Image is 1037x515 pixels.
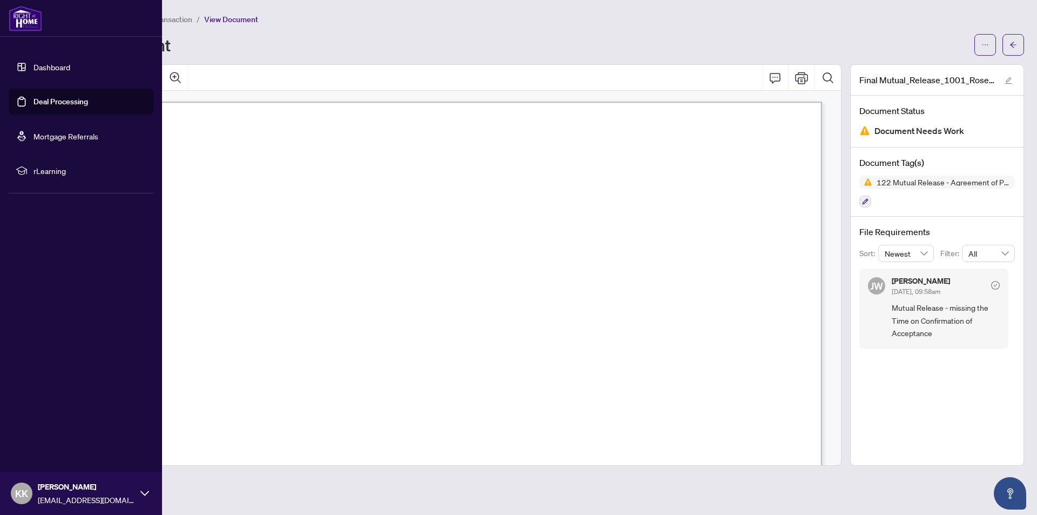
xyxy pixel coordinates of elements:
span: View Document [204,15,258,24]
span: KK [15,486,28,501]
span: edit [1005,77,1012,84]
span: All [968,245,1008,262]
span: ellipsis [981,41,989,49]
a: Deal Processing [33,97,88,106]
span: [EMAIL_ADDRESS][DOMAIN_NAME] [38,494,135,506]
a: Dashboard [33,62,70,72]
span: Newest [885,245,928,262]
p: Sort: [859,248,878,259]
span: rLearning [33,165,146,177]
span: Final Mutual_Release_1001_Roselawn_Ave_211.pdf [859,73,994,86]
h5: [PERSON_NAME] [892,277,950,285]
h4: Document Tag(s) [859,156,1015,169]
span: Mutual Release - missing the Time on Confirmation of Acceptance [892,302,1000,339]
img: logo [9,5,42,31]
span: JW [870,278,883,293]
span: Document Needs Work [874,124,964,138]
span: check-circle [991,281,1000,290]
span: [DATE], 09:58am [892,287,940,296]
img: Status Icon [859,176,872,189]
span: [PERSON_NAME] [38,481,135,493]
h4: File Requirements [859,225,1015,238]
h4: Document Status [859,104,1015,117]
button: Open asap [994,477,1026,510]
a: Mortgage Referrals [33,131,98,141]
li: / [197,13,200,25]
span: 122 Mutual Release - Agreement of Purchase and Sale [872,178,1015,186]
img: Document Status [859,125,870,136]
span: View Transaction [134,15,192,24]
span: arrow-left [1009,41,1017,49]
p: Filter: [940,248,962,259]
